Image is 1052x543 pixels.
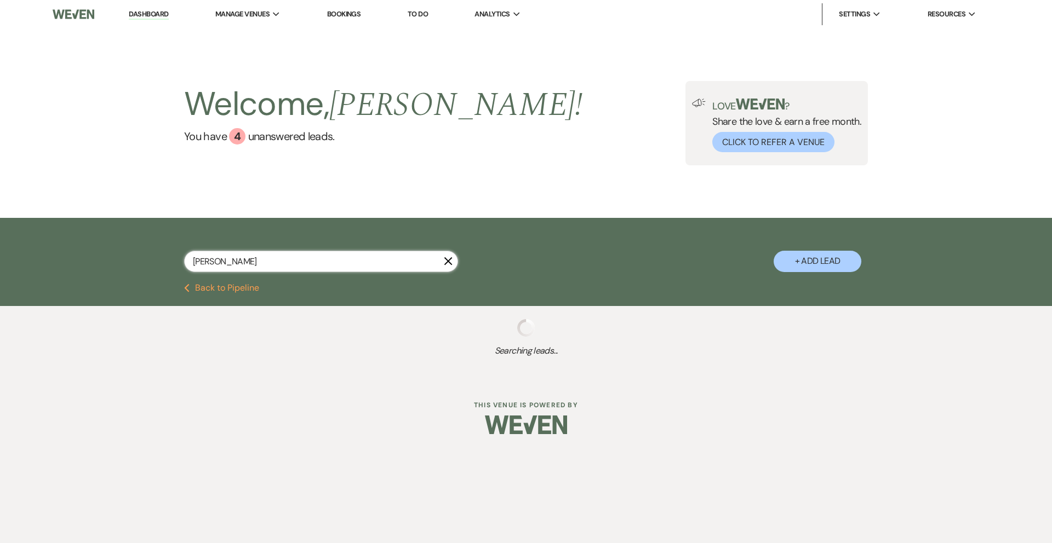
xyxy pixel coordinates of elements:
[485,406,567,444] img: Weven Logo
[215,9,270,20] span: Manage Venues
[53,344,999,357] span: Searching leads...
[774,251,861,272] button: + Add Lead
[706,99,861,152] div: Share the love & earn a free month.
[712,99,861,111] p: Love ?
[184,251,458,272] input: Search by name, event date, email address or phone number
[474,9,510,20] span: Analytics
[184,128,582,145] a: You have 4 unanswered leads.
[184,284,259,292] button: Back to Pipeline
[327,9,361,19] a: Bookings
[329,80,582,130] span: [PERSON_NAME] !
[408,9,428,19] a: To Do
[53,3,94,26] img: Weven Logo
[517,319,535,337] img: loading spinner
[184,81,582,128] h2: Welcome,
[839,9,870,20] span: Settings
[129,9,168,20] a: Dashboard
[736,99,785,109] img: weven-logo-green.svg
[712,132,834,152] button: Click to Refer a Venue
[928,9,965,20] span: Resources
[692,99,706,107] img: loud-speaker-illustration.svg
[229,128,245,145] div: 4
